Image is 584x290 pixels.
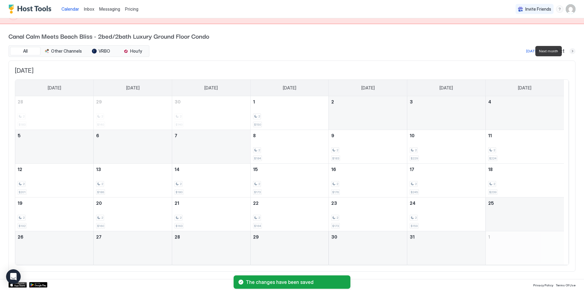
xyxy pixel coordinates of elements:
[361,85,375,91] span: [DATE]
[172,197,250,209] a: October 21, 2025
[433,80,459,96] a: Friday
[126,85,140,91] span: [DATE]
[329,164,407,197] td: October 16, 2025
[566,4,575,14] div: User profile
[493,182,495,186] span: 2
[99,6,120,12] a: Messaging
[172,197,250,231] td: October 21, 2025
[407,197,485,209] a: October 24, 2025
[51,48,82,54] span: Other Channels
[355,80,381,96] a: Thursday
[329,96,407,130] td: October 2, 2025
[407,164,486,197] td: October 17, 2025
[172,96,250,130] td: September 30, 2025
[331,99,334,104] span: 2
[6,269,21,284] div: Open Intercom Messenger
[253,201,259,206] span: 22
[175,99,181,104] span: 30
[9,45,149,57] div: tab-group
[258,148,260,152] span: 2
[96,167,101,172] span: 13
[329,130,407,141] a: October 9, 2025
[250,197,329,231] td: October 22, 2025
[9,31,575,40] span: Canal Calm Meets Beach Bliss - 2bed/2bath Luxury Ground Floor Condo
[18,99,23,104] span: 28
[253,133,256,138] span: 8
[94,197,172,209] a: October 20, 2025
[407,231,485,243] a: October 31, 2025
[42,80,67,96] a: Sunday
[176,224,182,228] span: $163
[42,47,85,55] button: Other Channels
[489,156,496,160] span: $224
[97,190,104,194] span: $186
[23,48,28,54] span: All
[486,197,564,209] a: October 25, 2025
[120,80,146,96] a: Monday
[525,6,551,12] span: Invite Friends
[556,5,563,13] div: menu
[258,114,260,118] span: 2
[407,231,486,265] td: October 31, 2025
[96,99,102,104] span: 29
[9,5,54,14] div: Host Tools Logo
[407,130,485,141] a: October 10, 2025
[488,99,491,104] span: 4
[19,190,26,194] span: $201
[485,231,564,265] td: November 1, 2025
[486,130,564,141] a: October 11, 2025
[489,190,496,194] span: $239
[410,133,415,138] span: 10
[331,234,337,239] span: 30
[175,201,179,206] span: 21
[329,231,407,265] td: October 30, 2025
[94,164,172,175] a: October 13, 2025
[331,133,334,138] span: 9
[525,47,539,55] button: [DATE]
[258,216,260,220] span: 2
[407,197,486,231] td: October 24, 2025
[251,197,329,209] a: October 22, 2025
[415,148,417,152] span: 2
[250,231,329,265] td: October 29, 2025
[94,130,172,141] a: October 6, 2025
[18,167,22,172] span: 12
[15,130,93,141] a: October 5, 2025
[96,133,99,138] span: 6
[251,231,329,243] a: October 29, 2025
[493,148,495,152] span: 2
[254,190,261,194] span: $173
[101,182,103,186] span: 2
[254,224,261,228] span: $164
[101,216,103,220] span: 2
[254,123,261,127] span: $150
[251,130,329,141] a: October 8, 2025
[84,6,94,12] a: Inbox
[336,182,338,186] span: 2
[18,133,21,138] span: 5
[440,85,453,91] span: [DATE]
[329,96,407,107] a: October 2, 2025
[332,224,339,228] span: $173
[251,164,329,175] a: October 15, 2025
[94,130,172,164] td: October 6, 2025
[415,216,417,220] span: 2
[172,164,250,175] a: October 14, 2025
[180,182,182,186] span: 2
[329,197,407,231] td: October 23, 2025
[411,156,418,160] span: $229
[485,197,564,231] td: October 25, 2025
[485,96,564,130] td: October 4, 2025
[258,182,260,186] span: 2
[250,96,329,130] td: October 1, 2025
[15,197,94,231] td: October 19, 2025
[15,164,94,197] td: October 12, 2025
[99,48,110,54] span: VRBO
[15,231,94,265] td: October 26, 2025
[204,85,218,91] span: [DATE]
[61,6,79,12] a: Calendar
[539,48,558,54] span: Next month
[15,231,93,243] a: October 26, 2025
[86,47,116,55] button: VRBO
